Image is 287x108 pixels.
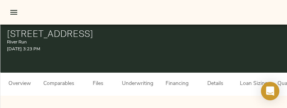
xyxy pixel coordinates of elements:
span: Overview [5,79,34,89]
span: Underwriting [122,79,153,89]
div: Open Intercom Messenger [261,82,279,100]
span: Comparables [43,79,74,89]
button: open drawer [5,3,23,22]
span: Financing [162,79,192,89]
span: Files [84,79,113,89]
span: Details [201,79,230,89]
span: Loan Sizing [239,79,268,89]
